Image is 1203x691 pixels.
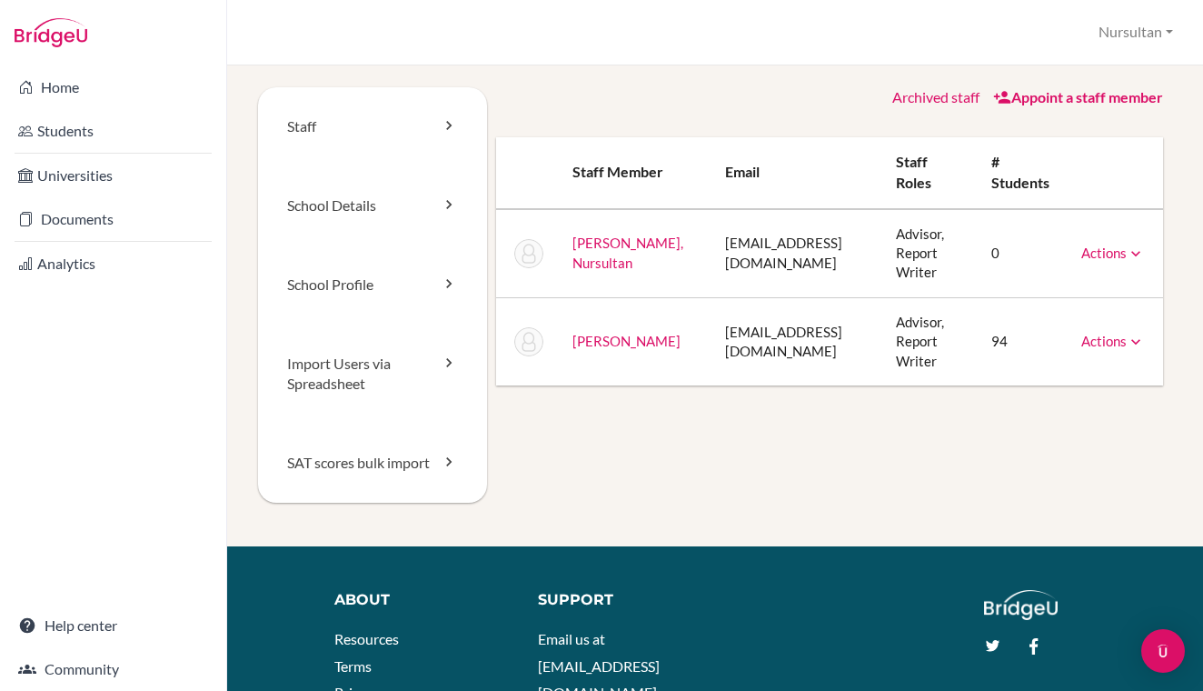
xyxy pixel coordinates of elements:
div: Support [538,590,701,611]
div: About [334,590,512,611]
th: Email [711,137,880,209]
a: School Details [258,166,487,245]
td: 0 [977,209,1067,298]
img: Ulugbek Yuldashov [514,327,543,356]
a: [PERSON_NAME] [572,333,681,349]
a: Staff [258,87,487,166]
a: SAT scores bulk import [258,424,487,503]
a: Appoint a staff member [993,88,1163,105]
th: # students [977,137,1067,209]
button: Nursultan [1090,15,1181,49]
a: Students [4,113,223,149]
td: [EMAIL_ADDRESS][DOMAIN_NAME] [711,297,880,386]
img: logo_white@2x-f4f0deed5e89b7ecb1c2cc34c3e3d731f90f0f143d5ea2071677605dd97b5244.png [984,590,1058,620]
a: Actions [1081,245,1145,261]
td: [EMAIL_ADDRESS][DOMAIN_NAME] [711,209,880,298]
td: Advisor, Report Writer [881,297,978,386]
a: Resources [334,630,399,647]
a: Help center [4,607,223,644]
a: Analytics [4,245,223,282]
td: Advisor, Report Writer [881,209,978,298]
img: Bridge-U [15,18,87,47]
a: Archived staff [892,88,979,105]
img: Nursultan Sadykov [514,239,543,268]
td: 94 [977,297,1067,386]
div: Open Intercom Messenger [1141,629,1185,673]
a: Terms [334,657,372,675]
a: Community [4,651,223,687]
a: Universities [4,157,223,194]
a: [PERSON_NAME], Nursultan [572,235,683,270]
th: Staff member [558,137,711,209]
a: Actions [1081,333,1145,349]
a: Home [4,69,223,105]
a: School Profile [258,245,487,325]
a: Import Users via Spreadsheet [258,325,487,425]
th: Staff roles [881,137,978,209]
a: Documents [4,201,223,237]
